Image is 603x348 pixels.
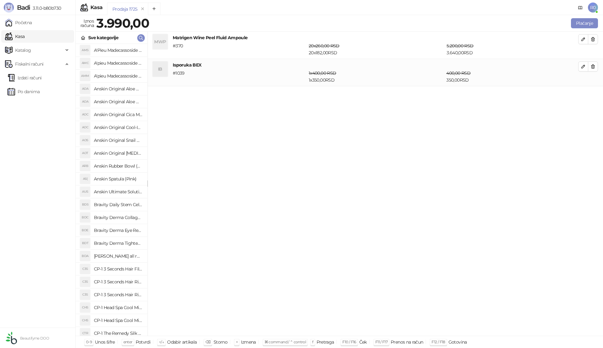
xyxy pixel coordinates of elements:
h4: Bravity Derma Collagen Eye Cream [94,212,142,222]
div: 1 x 350,00 RSD [307,70,445,83]
div: Odabir artikala [167,338,197,346]
button: remove [139,6,147,12]
h4: CP-1 The Remedy Silk Essence [94,328,142,338]
a: Izdati računi [8,72,42,84]
div: Prodaja 1725 [112,6,137,13]
span: 400,00 RSD [446,70,470,76]
h4: Anskin Spatula (Pink) [94,174,142,184]
img: 64x64-companyLogo-432ed541-86f2-4000-a6d6-137676e77c9d.png [5,332,18,344]
span: R0 [588,3,598,13]
h4: Anskin Ultimate Solution Modeling Activator 1000ml [94,187,142,197]
h4: Anskin Original [MEDICAL_DATA] Modeling Mask 240g [94,148,142,158]
button: Add tab [148,3,160,15]
a: Dokumentacija [575,3,585,13]
span: + [236,340,238,344]
span: Badi [17,4,30,11]
div: 3.640,00 RSD [445,42,579,56]
div: Gotovina [448,338,467,346]
div: grid [76,44,147,336]
div: MWP [153,34,168,49]
span: 0-9 [86,340,92,344]
div: BDE [80,225,90,235]
h4: Anskin Original Cool-Ice Modeling Mask 1kg [94,122,142,132]
h4: A'pieu Madecassoside Moisture Gel Cream [94,71,142,81]
h4: Anskin Original Aloe Modeling Mask (Refill) 240g [94,84,142,94]
img: Logo [4,3,14,13]
div: AMS [80,45,90,55]
div: AOC [80,110,90,120]
div: BDC [80,212,90,222]
h4: CP-1 Head Spa Cool Mint Shampoo [94,315,142,325]
h4: Bravity Derma Eye Repair Ampoule [94,225,142,235]
div: IB [153,62,168,77]
span: F12 / F18 [432,340,445,344]
div: Storno [214,338,227,346]
span: f [312,340,313,344]
div: Sve kategorije [88,34,118,41]
a: Početna [5,16,32,29]
h4: CP-1 Head Spa Cool Mint Shampoo [94,302,142,313]
div: CHS [80,302,90,313]
h4: CP-1 3 Seconds Hair Ringer Hair Fill-up Ampoule [94,277,142,287]
h4: Bravity Daily Stem Cell Sleeping Pack [94,200,142,210]
div: Unos šifre [95,338,115,346]
div: BDA [80,251,90,261]
h4: Anskin Original Aloe Modeling Mask 1kg [94,97,142,107]
div: AOS [80,135,90,145]
div: BDS [80,200,90,210]
div: AMM [80,71,90,81]
div: Ček [359,338,367,346]
span: ⌫ [205,340,210,344]
div: Pretraga [317,338,334,346]
a: Po danima [8,85,40,98]
div: BDT [80,238,90,248]
small: Beautifyme DOO [20,336,49,340]
span: 20 x 260,00 RSD [309,43,340,49]
div: # 370 [171,42,307,56]
div: C3S [80,264,90,274]
span: 3.11.0-b80b730 [30,5,61,11]
h4: Isporuka BEX [173,62,578,68]
h4: CP-1 3 Seconds Hair Fill-up Waterpack [94,264,142,274]
span: 1 x 400,00 RSD [309,70,336,76]
div: CTR [80,328,90,338]
div: Potvrdi [136,338,151,346]
div: AOT [80,148,90,158]
span: enter [123,340,133,344]
div: AUS [80,187,90,197]
div: AOA [80,84,90,94]
div: 350,00 RSD [445,70,579,83]
div: C3S [80,277,90,287]
div: AOC [80,122,90,132]
div: Izmena [241,338,256,346]
div: ARB [80,161,90,171]
h4: [PERSON_NAME] all round modeling powder [94,251,142,261]
span: Katalog [15,44,31,56]
div: AMC [80,58,90,68]
div: Prenos na račun [391,338,423,346]
span: ↑/↓ [159,340,164,344]
h4: Anskin Rubber Bowl (Pink) [94,161,142,171]
strong: 3.990,00 [96,15,149,31]
h4: Matrigen Wine Peel Fluid Ampoule [173,34,578,41]
span: ⌘ command / ⌃ control [264,340,306,344]
div: Kasa [90,5,102,10]
a: Kasa [5,30,24,43]
div: Iznos računa [79,17,95,29]
div: CHS [80,315,90,325]
div: C3S [80,290,90,300]
div: 20 x 182,00 RSD [307,42,445,56]
div: # 1039 [171,70,307,83]
span: 5.200,00 RSD [447,43,473,49]
h4: CP-1 3 Seconds Hair Ringer Hair Fill-up Ampoule [94,290,142,300]
button: Plaćanje [571,18,598,28]
span: Fiskalni računi [15,58,43,70]
h4: A'pieu Madecassoside Cream 2X [94,58,142,68]
span: F10 / F16 [342,340,356,344]
div: AS( [80,174,90,184]
h4: Anskin Original Cica Modeling Mask 240g [94,110,142,120]
h4: A'Pieu Madecassoside Sleeping Mask [94,45,142,55]
h4: Bravity Derma Tightening Neck Ampoule [94,238,142,248]
div: AOA [80,97,90,107]
h4: Anskin Original Snail Modeling Mask 1kg [94,135,142,145]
